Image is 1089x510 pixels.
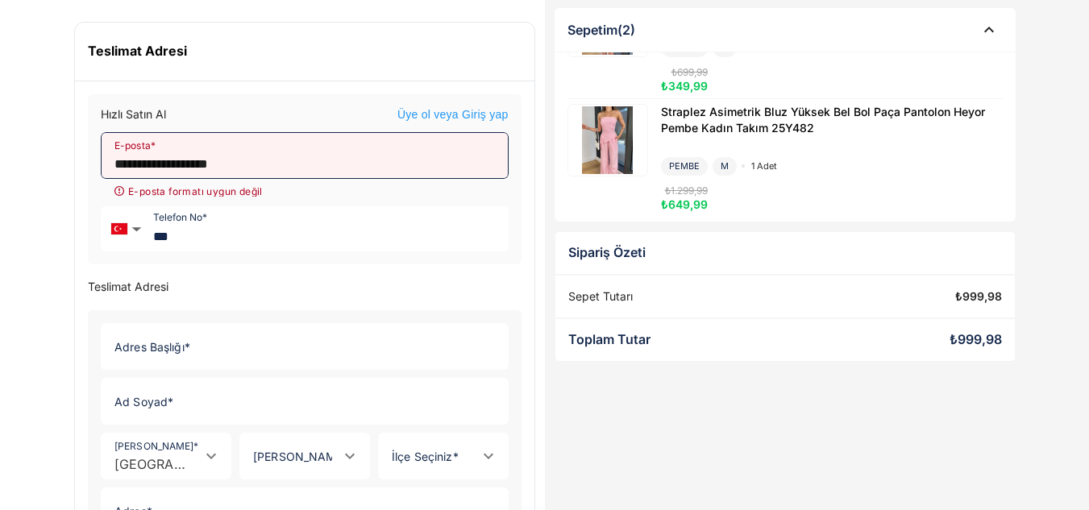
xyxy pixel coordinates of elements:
div: PEMBE [661,156,708,175]
h2: Teslimat Adresi [88,44,187,59]
span: ₺349,99 [661,79,708,93]
div: ₺999,98 [950,332,1002,347]
div: M [713,156,737,175]
span: ₺649,99 [661,197,708,211]
div: ₺999,98 [955,289,1002,303]
div: Sepetim [567,22,635,37]
span: ▼ [131,226,142,233]
i: Open [202,446,221,466]
div: Toplam Tutar [568,332,650,347]
img: Straplez Asimetrik Bluz Yüksek Bel Bol Paça Pantolon Heyor Pembe Kadın Takım 25Y482 [570,106,646,173]
span: (2) [617,21,635,37]
span: ₺699,99 [671,65,708,77]
span: ₺1.299,99 [665,185,708,197]
div: Sepet Tutarı [568,289,633,303]
div: E-posta formatı uygun değil [114,185,496,197]
div: Country Code Selector [102,207,148,251]
div: Sipariş Özeti [568,245,1002,260]
div: 1 adet [742,160,777,171]
a: Üye ol veya Giriş yap [397,107,509,123]
span: [GEOGRAPHIC_DATA] [114,454,190,474]
span: Straplez Asimetrik Bluz Yüksek Bel Bol Paça Pantolon Heyor Pembe Kadın Takım 25Y482 [661,104,985,134]
div: Telefon No [153,212,207,223]
i: Open [340,446,360,466]
i: Open [479,446,498,466]
div: Hızlı Satın Al [101,108,166,122]
p: Teslimat Adresi [88,280,522,294]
